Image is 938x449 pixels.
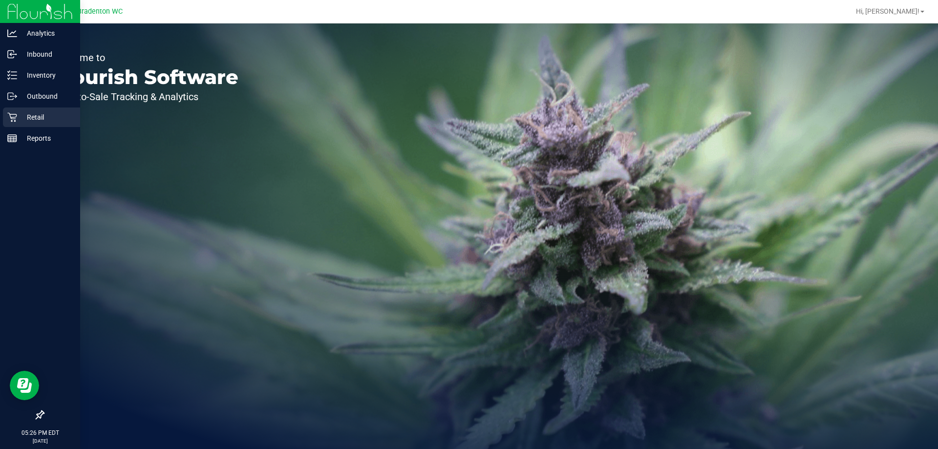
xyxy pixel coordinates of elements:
[7,49,17,59] inline-svg: Inbound
[4,437,76,445] p: [DATE]
[7,70,17,80] inline-svg: Inventory
[17,90,76,102] p: Outbound
[53,53,238,63] p: Welcome to
[17,48,76,60] p: Inbound
[17,69,76,81] p: Inventory
[77,7,123,16] span: Bradenton WC
[10,371,39,400] iframe: Resource center
[17,111,76,123] p: Retail
[53,67,238,87] p: Flourish Software
[7,112,17,122] inline-svg: Retail
[7,28,17,38] inline-svg: Analytics
[856,7,919,15] span: Hi, [PERSON_NAME]!
[17,27,76,39] p: Analytics
[17,132,76,144] p: Reports
[53,92,238,102] p: Seed-to-Sale Tracking & Analytics
[4,428,76,437] p: 05:26 PM EDT
[7,133,17,143] inline-svg: Reports
[7,91,17,101] inline-svg: Outbound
